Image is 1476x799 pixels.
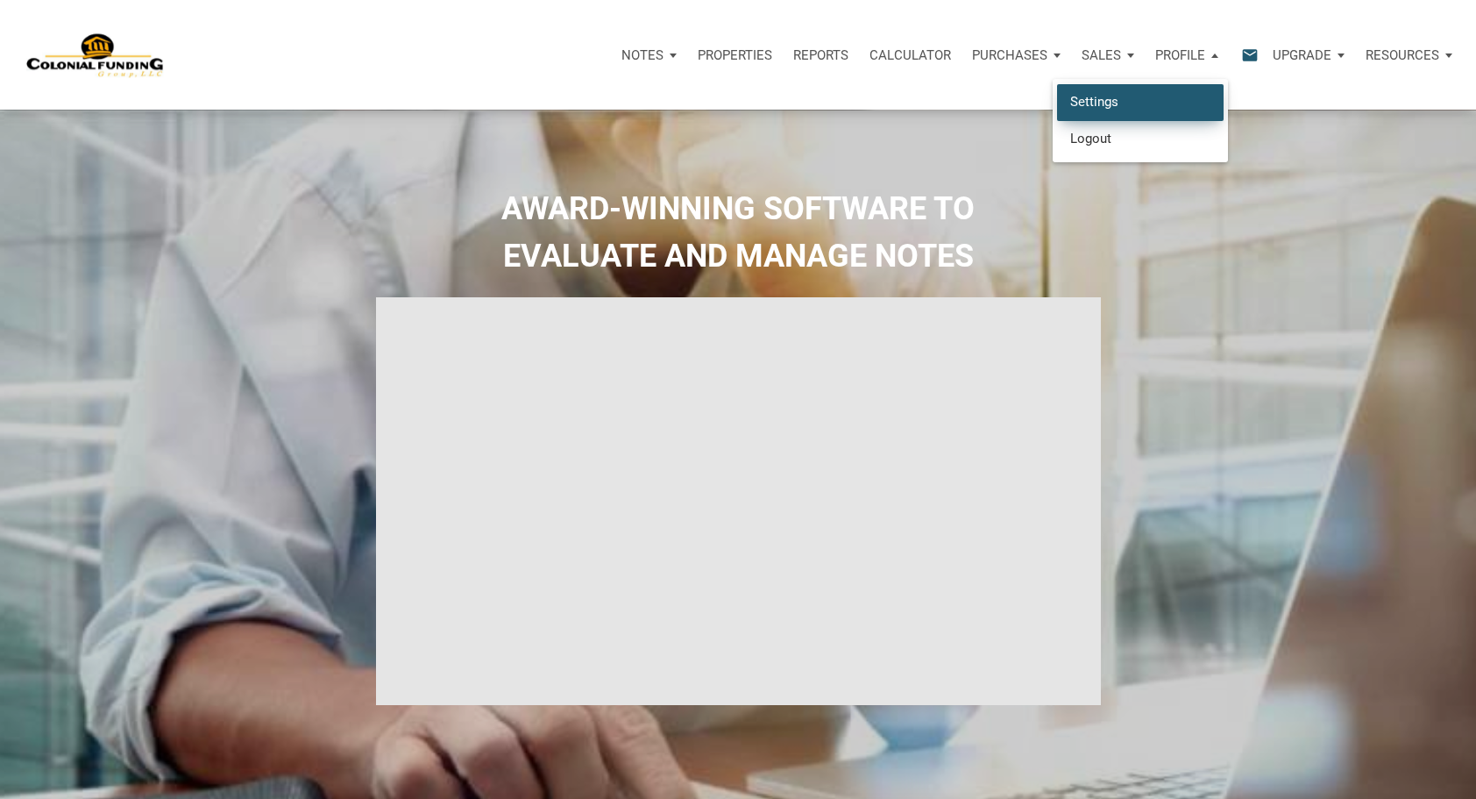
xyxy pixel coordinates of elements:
button: Notes [611,29,687,82]
p: Profile [1155,47,1205,63]
p: Upgrade [1273,47,1331,63]
a: Calculator [859,29,962,82]
h2: AWARD-WINNING SOFTWARE TO EVALUATE AND MANAGE NOTES [13,185,1463,280]
p: Purchases [972,47,1047,63]
p: Calculator [869,47,951,63]
button: Purchases [962,29,1071,82]
a: Logout [1057,120,1224,156]
button: Resources [1355,29,1463,82]
p: Notes [621,47,663,63]
p: Resources [1366,47,1439,63]
a: Settings [1057,84,1224,120]
p: Properties [698,47,772,63]
button: Upgrade [1262,29,1355,82]
button: Profile [1145,29,1229,82]
p: Sales [1082,47,1121,63]
iframe: NoteUnlimited [376,297,1101,705]
p: Reports [793,47,848,63]
i: email [1239,45,1260,65]
button: email [1228,29,1262,82]
button: Reports [783,29,859,82]
a: Properties [687,29,783,82]
button: Sales [1071,29,1145,82]
a: Profile SettingsLogout [1145,29,1229,82]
